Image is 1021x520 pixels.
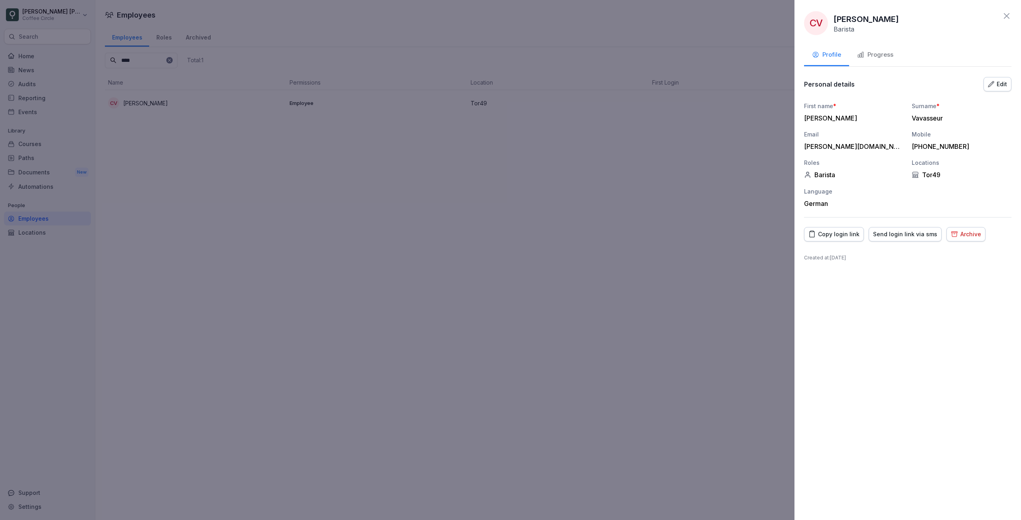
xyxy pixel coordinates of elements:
[808,230,859,239] div: Copy login link
[857,50,893,59] div: Progress
[804,80,855,88] p: Personal details
[812,50,841,59] div: Profile
[834,25,854,33] p: Barista
[912,130,1011,138] div: Mobile
[804,114,900,122] div: [PERSON_NAME]
[912,158,1011,167] div: Locations
[804,254,1011,261] p: Created at : [DATE]
[912,102,1011,110] div: Surname
[804,142,900,150] div: [PERSON_NAME][DOMAIN_NAME][EMAIL_ADDRESS][PERSON_NAME][DOMAIN_NAME]
[804,187,904,196] div: Language
[873,230,937,239] div: Send login link via sms
[912,114,1007,122] div: Vavasseur
[988,80,1007,89] div: Edit
[804,200,904,208] div: German
[804,11,828,35] div: CV
[951,230,981,239] div: Archive
[804,227,864,241] button: Copy login link
[804,45,849,66] button: Profile
[869,227,942,241] button: Send login link via sms
[912,142,1007,150] div: [PHONE_NUMBER]
[834,13,899,25] p: [PERSON_NAME]
[804,130,904,138] div: Email
[912,171,1011,179] div: Tor49
[804,102,904,110] div: First name
[984,77,1011,91] button: Edit
[804,158,904,167] div: Roles
[946,227,986,241] button: Archive
[849,45,901,66] button: Progress
[804,171,904,179] div: Barista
